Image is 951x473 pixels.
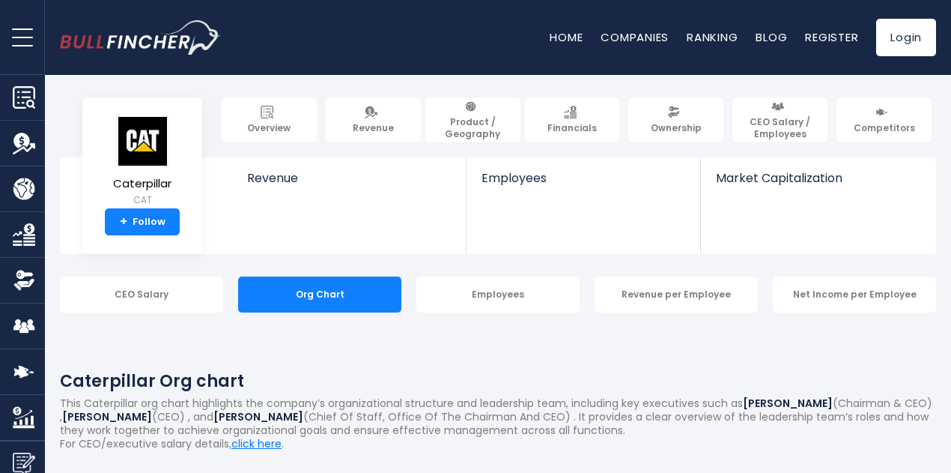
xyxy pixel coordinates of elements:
[222,97,317,142] a: Overview
[238,277,401,313] div: Org Chart
[595,277,758,313] div: Revenue per Employee
[60,20,221,55] img: bullfincher logo
[550,29,583,45] a: Home
[247,122,291,134] span: Overview
[701,157,935,211] a: Market Capitalization
[13,269,35,292] img: Ownership
[756,29,787,45] a: Blog
[231,436,282,451] a: click here
[113,193,171,207] small: CAT
[876,19,936,56] a: Login
[105,208,180,235] a: +Follow
[416,277,580,313] div: Employees
[62,409,152,424] b: [PERSON_NAME]
[213,409,303,424] b: [PERSON_NAME]
[743,396,833,411] b: [PERSON_NAME]
[773,277,936,313] div: Net Income per Employee
[836,97,932,142] a: Competitors
[467,157,699,211] a: Employees
[353,122,394,134] span: Revenue
[739,116,821,139] span: CEO Salary / Employees
[60,437,936,451] p: For CEO/executive salary details, .
[601,29,669,45] a: Companies
[687,29,738,45] a: Ranking
[60,20,221,55] a: Go to homepage
[112,115,172,209] a: Caterpillar CAT
[113,178,171,190] span: Caterpillar
[60,277,223,313] div: CEO Salary
[481,171,684,185] span: Employees
[60,397,936,438] p: This Caterpillar org chart highlights the company’s organizational structure and leadership team,...
[425,97,520,142] a: Product / Geography
[716,171,920,185] span: Market Capitalization
[247,171,452,185] span: Revenue
[651,122,702,134] span: Ownership
[326,97,421,142] a: Revenue
[805,29,858,45] a: Register
[432,116,514,139] span: Product / Geography
[547,122,597,134] span: Financials
[232,157,467,211] a: Revenue
[60,369,936,394] h1: Caterpillar Org chart
[628,97,723,142] a: Ownership
[732,97,827,142] a: CEO Salary / Employees
[120,215,127,229] strong: +
[854,122,915,134] span: Competitors
[525,97,620,142] a: Financials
